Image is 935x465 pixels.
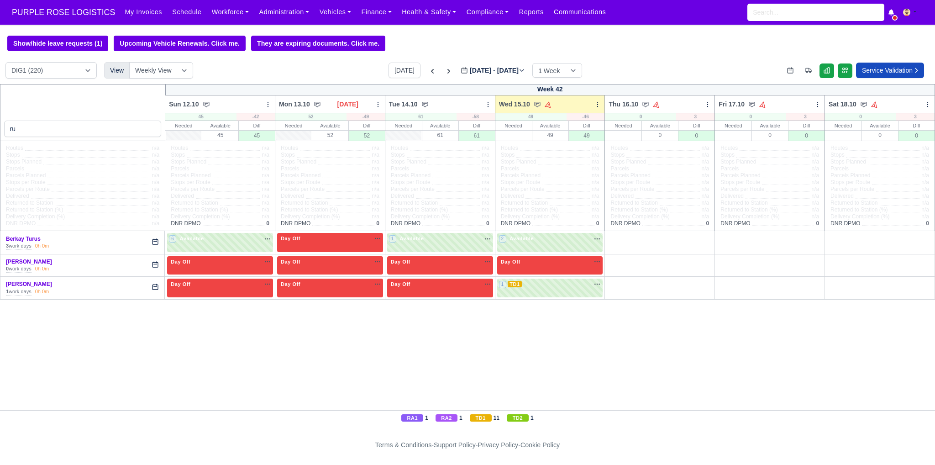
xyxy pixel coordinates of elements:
[262,206,269,213] span: n/a
[501,206,558,213] span: Returned to Station (%)
[391,165,409,172] span: Parcels
[610,213,669,220] span: Delivery Completion (%)
[459,121,495,130] div: Diff
[389,235,396,243] span: 1
[592,172,599,179] span: n/a
[482,200,489,206] span: n/a
[830,159,866,165] span: Stops Planned
[4,121,162,137] input: Search contractors...
[569,121,605,130] div: Diff
[349,121,385,130] div: Diff
[372,165,379,172] span: n/a
[715,113,786,121] div: 0
[610,179,650,186] span: Stops per Route
[702,186,709,192] span: n/a
[862,130,898,140] div: 0
[921,213,929,220] span: n/a
[422,130,458,140] div: 61
[239,121,275,130] div: Diff
[171,186,215,193] span: Parcels per Route
[610,220,640,227] span: DNR DPMO
[592,145,599,151] span: n/a
[825,113,896,121] div: 0
[811,179,819,185] span: n/a
[6,172,46,179] span: Parcels Planned
[720,200,767,206] span: Returned to Station
[610,172,650,179] span: Parcels Planned
[514,3,549,21] a: Reports
[165,84,935,95] div: Week 42
[501,165,519,172] span: Parcels
[281,213,340,220] span: Delivery Completion (%)
[569,130,605,141] div: 49
[501,172,541,179] span: Parcels Planned
[391,145,408,152] span: Routes
[610,193,634,200] span: Delivered
[281,193,304,200] span: Delivered
[610,159,646,165] span: Stops Planned
[499,235,506,243] span: 2
[202,130,238,140] div: 45
[6,266,9,271] strong: 0
[830,165,849,172] span: Parcels
[752,121,788,130] div: Available
[642,121,678,130] div: Available
[152,206,160,213] span: n/a
[279,235,302,242] span: Day Off
[375,441,431,449] a: Terms & Conditions
[165,121,202,130] div: Needed
[830,172,870,179] span: Parcels Planned
[279,259,302,265] span: Day Off
[482,186,489,192] span: n/a
[281,179,320,186] span: Stops per Route
[281,200,328,206] span: Returned to Station
[152,159,160,165] span: n/a
[391,186,435,193] span: Parcels per Route
[239,130,275,141] div: 45
[702,165,709,172] span: n/a
[236,113,275,121] div: -42
[811,159,819,165] span: n/a
[788,130,825,141] div: 0
[356,3,397,21] a: Finance
[165,113,236,121] div: 45
[312,130,348,140] div: 52
[171,220,200,227] span: DNR DPMO
[816,220,819,227] span: 0
[347,113,385,121] div: -49
[171,159,206,165] span: Stops Planned
[152,220,160,227] span: n/a
[6,206,63,213] span: Returned to Station (%)
[349,130,385,141] div: 52
[926,220,929,227] span: 0
[279,100,310,109] span: Mon 13.10
[482,172,489,179] span: n/a
[6,165,24,172] span: Parcels
[6,220,36,227] span: DNR DPMO
[825,121,861,130] div: Needed
[508,235,536,242] span: Available
[372,172,379,179] span: n/a
[171,179,210,186] span: Stops per Route
[482,213,489,220] span: n/a
[715,121,751,130] div: Needed
[376,220,379,227] span: 0
[262,165,269,172] span: n/a
[152,186,160,192] span: n/a
[391,213,450,220] span: Delivery Completion (%)
[152,213,160,220] span: n/a
[372,179,379,185] span: n/a
[921,165,929,172] span: n/a
[6,145,23,152] span: Routes
[6,186,50,193] span: Parcels per Route
[501,152,515,159] span: Stops
[482,179,489,185] span: n/a
[702,193,709,199] span: n/a
[35,288,49,296] div: 0h 0m
[372,200,379,206] span: n/a
[171,200,218,206] span: Returned to Station
[35,243,49,250] div: 0h 0m
[702,145,709,151] span: n/a
[391,152,405,159] span: Stops
[609,100,638,109] span: Thu 16.10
